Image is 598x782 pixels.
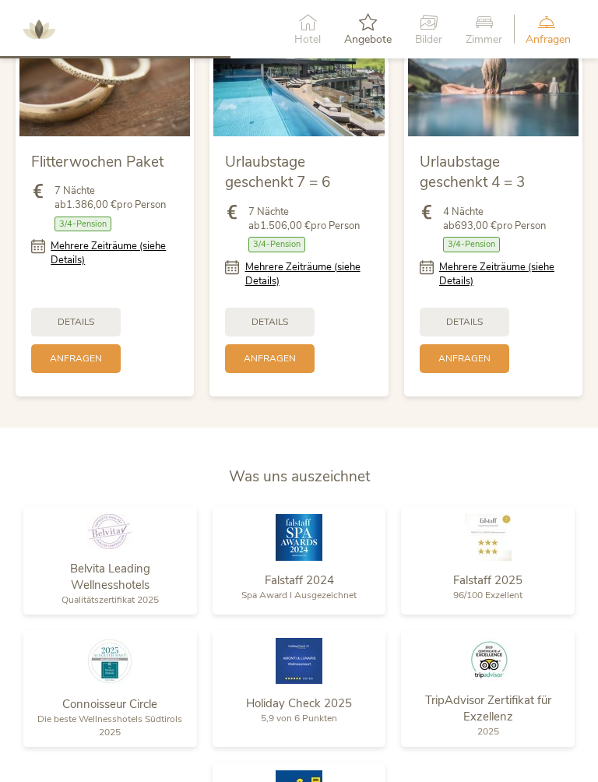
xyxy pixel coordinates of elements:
span: Bilder [415,34,442,45]
span: Zimmer [466,34,502,45]
span: Falstaff 2025 [453,572,522,588]
span: 4 Nächte ab pro Person [443,205,546,233]
span: Die beste Wellnesshotels Südtirols 2025 [37,713,182,738]
img: Falstaff 2025 [465,514,512,561]
span: Anfragen [50,352,102,365]
span: Angebote [344,34,392,45]
span: Anfragen [244,352,296,365]
b: 1.386,00 € [66,198,117,212]
span: TripAdvisor Zertifikat für Exzellenz [425,692,551,724]
img: Urlaubstage geschenkt 7 = 6 [213,9,384,136]
img: Urlaubstage geschenkt 4 = 3 [408,9,579,136]
span: Details [58,315,94,329]
a: Mehrere Zeiträume (siehe Details) [245,260,373,288]
span: 96/100 Exzellent [453,589,522,601]
span: 5,9 von 6 Punkten [261,712,337,724]
span: Belvita Leading Wellnesshotels [70,561,150,593]
img: AMONTI & LUNARIS Wellnessresort [16,6,62,53]
span: Qualitätszertifikat 2025 [62,594,159,606]
span: Hotel [294,34,321,45]
span: 3/4-Pension [55,217,111,231]
span: 7 Nächte ab pro Person [248,205,360,233]
b: 693,00 € [455,219,497,233]
span: 2025 [477,725,499,738]
a: AMONTI & LUNARIS Wellnessresort [16,23,62,34]
span: 7 Nächte ab pro Person [55,184,166,212]
span: Falstaff 2024 [265,572,334,588]
span: Details [446,315,483,329]
span: Urlaubstage geschenkt 7 = 6 [225,152,330,193]
img: Belvita Leading Wellnesshotels [86,514,133,549]
img: Flitterwochen Paket [19,9,190,136]
img: TripAdvisor Zertifikat für Exzellenz [465,638,512,681]
span: Connoisseur Circle [62,696,157,712]
img: Holiday Check 2025 [276,638,322,684]
span: Details [252,315,288,329]
span: 3/4-Pension [443,237,500,252]
a: Mehrere Zeiträume (siehe Details) [439,260,567,288]
a: Mehrere Zeiträume (siehe Details) [51,239,178,267]
span: Anfragen [526,34,571,45]
span: Holiday Check 2025 [246,696,352,711]
span: Flitterwochen Paket [31,152,164,172]
img: Falstaff 2024 [276,514,322,561]
span: Spa Award I Ausgezeichnet [241,589,357,601]
span: Urlaubstage geschenkt 4 = 3 [420,152,525,193]
span: 3/4-Pension [248,237,305,252]
img: Connoisseur Circle [86,638,133,685]
b: 1.506,00 € [260,219,311,233]
span: Was uns auszeichnet [229,467,370,487]
span: Anfragen [438,352,491,365]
